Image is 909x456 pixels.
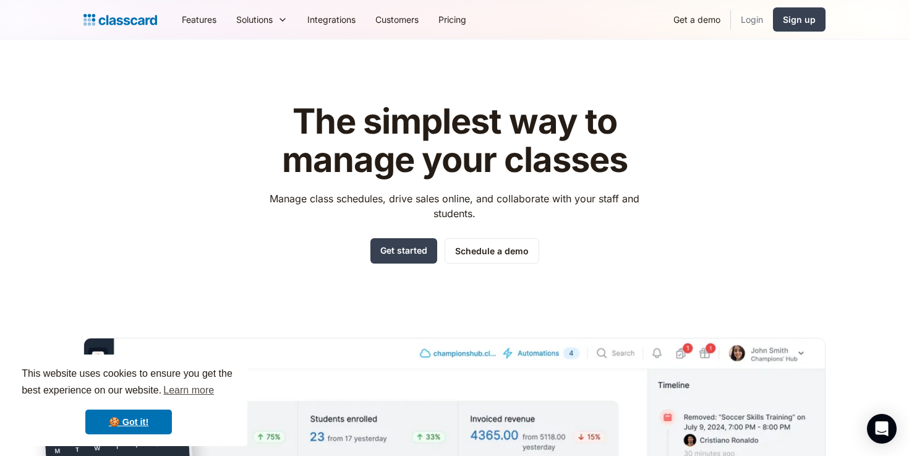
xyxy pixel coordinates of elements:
[161,381,216,400] a: learn more about cookies
[773,7,826,32] a: Sign up
[10,355,247,446] div: cookieconsent
[429,6,476,33] a: Pricing
[297,6,365,33] a: Integrations
[236,13,273,26] div: Solutions
[83,11,157,28] a: home
[867,414,897,444] div: Open Intercom Messenger
[258,191,651,221] p: Manage class schedules, drive sales online, and collaborate with your staff and students.
[783,13,816,26] div: Sign up
[445,238,539,264] a: Schedule a demo
[226,6,297,33] div: Solutions
[258,103,651,179] h1: The simplest way to manage your classes
[664,6,730,33] a: Get a demo
[22,366,236,400] span: This website uses cookies to ensure you get the best experience on our website.
[85,410,172,434] a: dismiss cookie message
[172,6,226,33] a: Features
[370,238,437,264] a: Get started
[365,6,429,33] a: Customers
[731,6,773,33] a: Login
